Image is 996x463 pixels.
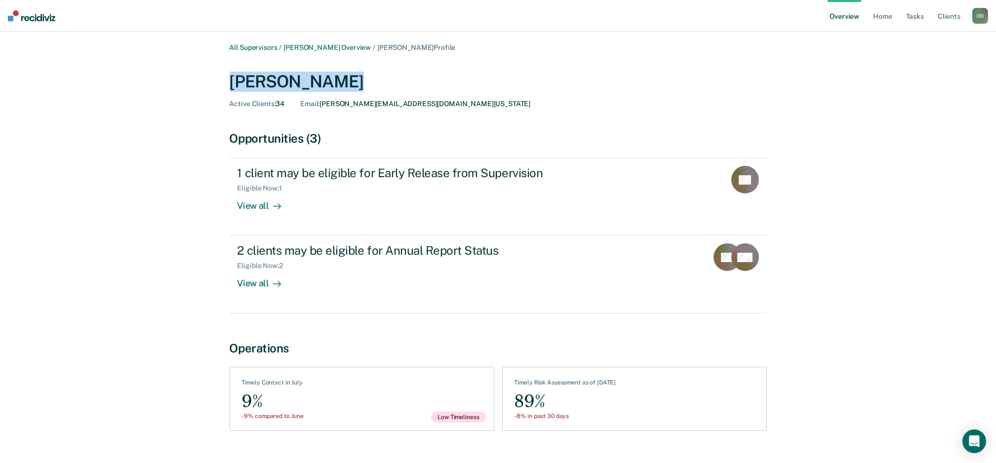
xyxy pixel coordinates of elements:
div: Eligible Now : 2 [238,262,291,270]
div: View all [238,270,293,289]
a: 1 client may be eligible for Early Release from SupervisionEligible Now:1View all [230,157,767,235]
div: 9% [242,390,304,413]
div: -8% in past 30 days [515,413,616,420]
div: Open Intercom Messenger [962,429,986,453]
a: [PERSON_NAME] Overview [283,43,371,51]
span: Active Clients : [230,100,276,108]
div: Opportunities (3) [230,131,767,146]
span: / [277,43,283,51]
div: Operations [230,341,767,355]
a: 2 clients may be eligible for Annual Report StatusEligible Now:2View all [230,235,767,313]
div: -9% compared to June [242,413,304,420]
div: 34 [230,100,285,108]
div: 89% [515,390,616,413]
div: Timely Contact in July [242,379,304,390]
button: OO [972,8,988,24]
span: Email : [300,100,319,108]
div: 1 client may be eligible for Early Release from Supervision [238,166,584,180]
div: View all [238,193,293,212]
div: Eligible Now : 1 [238,184,290,193]
div: O O [972,8,988,24]
div: [PERSON_NAME][EMAIL_ADDRESS][DOMAIN_NAME][US_STATE] [300,100,530,108]
span: Low Timeliness [431,412,485,423]
div: [PERSON_NAME] [230,72,767,92]
a: All Supervisors [230,43,278,51]
div: Timely Risk Assessment as of [DATE] [515,379,616,390]
span: [PERSON_NAME] Profile [377,43,455,51]
span: / [371,43,377,51]
img: Recidiviz [8,10,55,21]
div: 2 clients may be eligible for Annual Report Status [238,243,584,258]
